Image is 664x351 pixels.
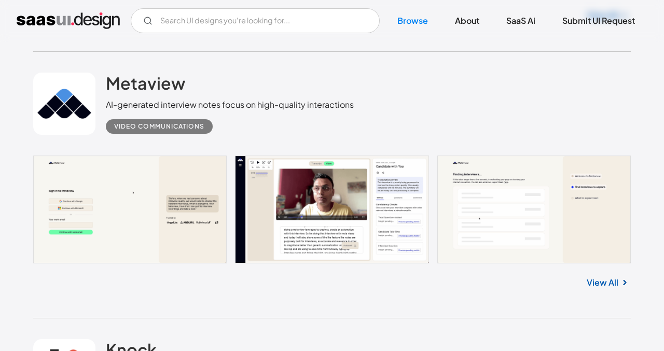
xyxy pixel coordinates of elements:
[494,9,548,32] a: SaaS Ai
[17,12,120,29] a: home
[587,276,618,289] a: View All
[106,73,185,93] h2: Metaview
[131,8,380,33] input: Search UI designs you're looking for...
[106,99,354,111] div: AI-generated interview notes focus on high-quality interactions
[114,120,204,133] div: Video Communications
[550,9,647,32] a: Submit UI Request
[385,9,440,32] a: Browse
[442,9,492,32] a: About
[131,8,380,33] form: Email Form
[106,73,185,99] a: Metaview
